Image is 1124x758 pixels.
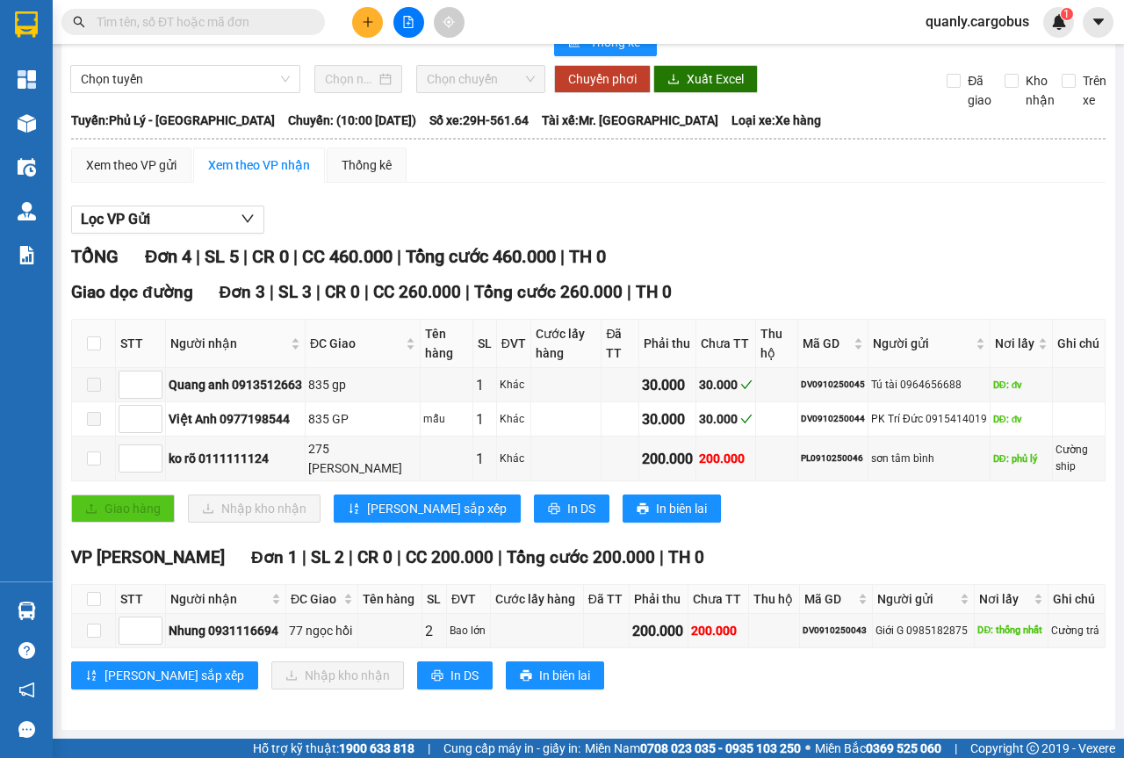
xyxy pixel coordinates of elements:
[71,547,225,567] span: VP [PERSON_NAME]
[1027,742,1039,754] span: copyright
[500,377,528,393] div: Khác
[86,155,177,175] div: Xem theo VP gửi
[798,437,868,481] td: PL0910250046
[169,449,302,468] div: ko rõ 0111111124
[169,375,302,394] div: Quang anh 0913512663
[560,246,565,267] span: |
[357,547,393,567] span: CR 0
[465,282,470,302] span: |
[339,741,414,755] strong: 1900 633 818
[349,547,353,567] span: |
[623,495,721,523] button: printerIn biên lai
[653,65,758,93] button: downloadXuất Excel
[474,282,623,302] span: Tổng cước 260.000
[667,73,680,87] span: download
[639,320,696,368] th: Phải thu
[585,739,801,758] span: Miền Nam
[803,624,869,638] div: DV0910250043
[352,7,383,38] button: plus
[476,448,494,470] div: 1
[805,745,811,752] span: ⚪️
[993,378,1049,393] div: DĐ: đv
[208,155,310,175] div: Xem theo VP nhận
[632,620,686,642] div: 200.000
[397,246,401,267] span: |
[627,282,631,302] span: |
[402,16,414,28] span: file-add
[1053,320,1106,368] th: Ghi chú
[18,158,36,177] img: warehouse-icon
[473,320,497,368] th: SL
[800,614,873,648] td: DV0910250043
[308,409,417,429] div: 835 GP
[961,71,998,110] span: Đã giao
[302,246,393,267] span: CC 460.000
[1091,14,1106,30] span: caret-down
[798,368,868,402] td: DV0910250045
[308,439,417,478] div: 275 [PERSON_NAME]
[1056,442,1102,475] div: Cường ship
[443,16,455,28] span: aim
[450,666,479,685] span: In DS
[801,412,865,426] div: DV0910250044
[397,547,401,567] span: |
[450,623,487,639] div: Bao lớn
[491,585,584,614] th: Cước lấy hàng
[311,547,344,567] span: SL 2
[688,585,749,614] th: Chưa TT
[334,495,521,523] button: sort-ascending[PERSON_NAME] sắp xếp
[71,113,275,127] b: Tuyến: Phủ Lý - [GEOGRAPHIC_DATA]
[71,282,193,302] span: Giao dọc đường
[871,451,987,467] div: sơn tâm bình
[81,66,290,92] span: Chọn tuyến
[1048,585,1105,614] th: Ghi chú
[955,739,957,758] span: |
[373,282,461,302] span: CC 260.000
[636,282,672,302] span: TH 0
[425,620,443,642] div: 2
[188,495,321,523] button: downloadNhập kho nhận
[252,246,289,267] span: CR 0
[18,70,36,89] img: dashboard-icon
[801,378,865,392] div: DV0910250045
[877,589,956,609] span: Người gửi
[220,282,266,302] span: Đơn 3
[699,449,753,468] div: 200.000
[18,721,35,738] span: message
[691,621,746,640] div: 200.000
[539,666,590,685] span: In biên lai
[542,111,718,130] span: Tài xế: Mr. [GEOGRAPHIC_DATA]
[659,547,664,567] span: |
[584,585,630,614] th: Đã TT
[749,585,800,614] th: Thu hộ
[554,65,651,93] button: Chuyển phơi
[271,661,404,689] button: downloadNhập kho nhận
[497,320,531,368] th: ĐVT
[406,246,556,267] span: Tổng cước 460.000
[1061,8,1073,20] sup: 1
[71,661,258,689] button: sort-ascending[PERSON_NAME] sắp xếp
[393,7,424,38] button: file-add
[993,451,1049,466] div: DĐ: phủ lý
[367,499,507,518] span: [PERSON_NAME] sắp xếp
[293,246,298,267] span: |
[668,547,704,567] span: TH 0
[507,547,655,567] span: Tổng cước 200.000
[253,739,414,758] span: Hỗ trợ kỹ thuật:
[567,499,595,518] span: In DS
[642,408,693,430] div: 30.000
[316,282,321,302] span: |
[476,408,494,430] div: 1
[875,623,971,639] div: Giới G 0985182875
[251,547,298,567] span: Đơn 1
[85,669,97,683] span: sort-ascending
[1051,623,1101,639] div: Cường trả
[804,589,854,609] span: Mã GD
[406,547,494,567] span: CC 200.000
[871,411,987,428] div: PK Trí Đức 0915414019
[731,111,821,130] span: Loại xe: Xe hàng
[548,502,560,516] span: printer
[498,547,502,567] span: |
[241,212,255,226] span: down
[476,374,494,396] div: 1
